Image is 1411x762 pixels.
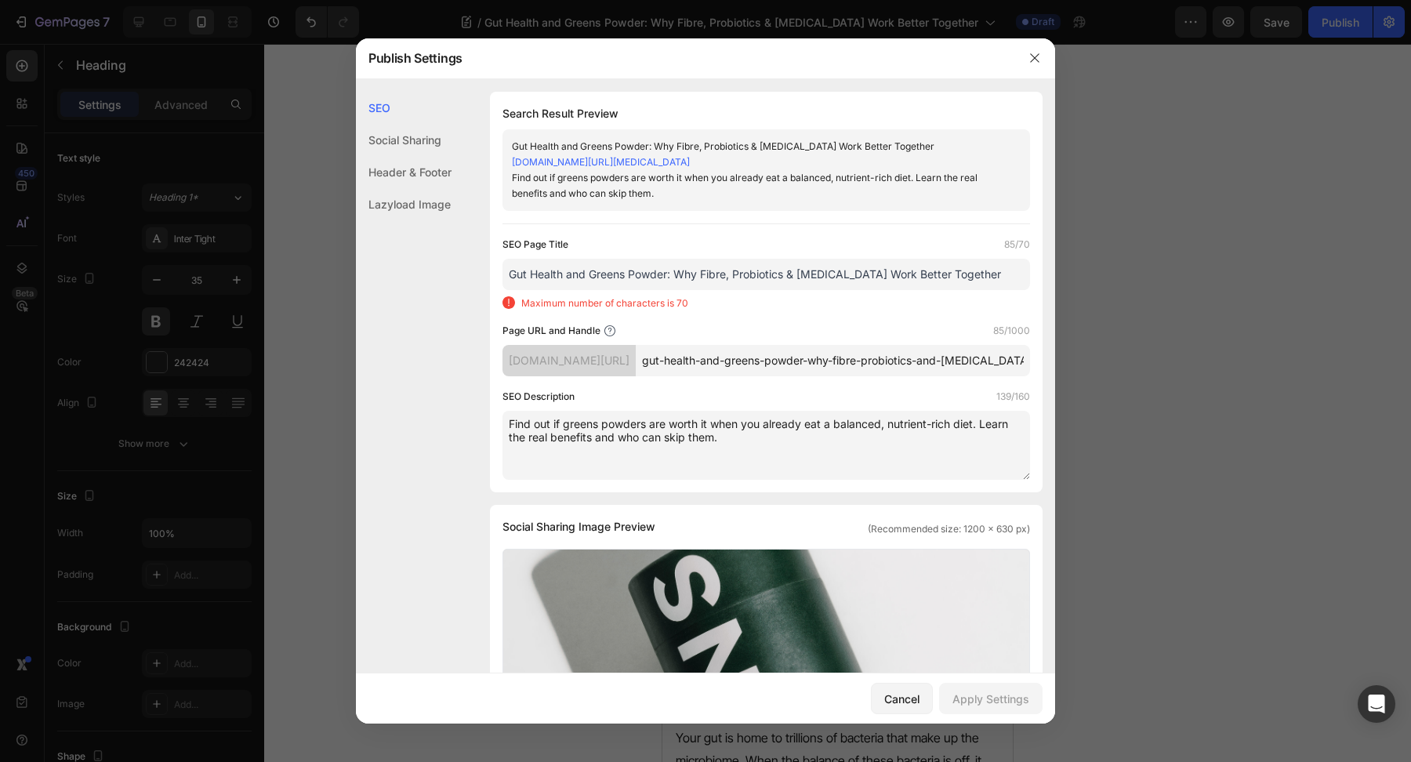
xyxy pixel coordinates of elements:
[512,139,995,154] div: Gut Health and Greens Powder: Why Fibre, Probiotics & [MEDICAL_DATA] Work Better Together
[356,92,452,124] div: SEO
[356,156,452,188] div: Header & Footer
[636,345,1030,376] input: Handle
[996,389,1030,405] label: 139/160
[12,95,339,277] h1: Rich Text Editor. Editing area: main
[356,188,452,220] div: Lazyload Image
[107,8,174,24] span: Mobile ( 447 px)
[502,389,575,405] label: SEO Description
[502,104,1030,123] h1: Search Result Preview
[952,691,1029,707] div: Apply Settings
[356,38,1014,78] div: Publish Settings
[33,285,211,305] p: Fact-Checked By a Nutritionist MD
[13,473,296,511] strong: fiber, probiotics, and [MEDICAL_DATA]
[521,296,688,310] p: Maximum number of characters is 70
[356,124,452,156] div: Social Sharing
[204,450,297,466] strong: greens powders
[1358,685,1395,723] div: Open Intercom Messenger
[884,691,920,707] div: Cancel
[502,259,1030,290] input: Title
[1004,237,1030,252] label: 85/70
[502,517,655,536] span: Social Sharing Image Preview
[993,323,1030,339] label: 85/1000
[502,323,600,339] label: Page URL and Handle
[939,683,1043,714] button: Apply Settings
[868,522,1030,536] span: (Recommended size: 1200 x 630 px)
[512,156,690,168] a: [DOMAIN_NAME][URL][MEDICAL_DATA]
[871,683,933,714] button: Cancel
[13,357,337,515] p: Gut health is one of the most important parts of your overall wellbeing. A healthy gut doesn’t ju...
[74,312,107,325] span: [DATE]
[13,309,107,328] p: Published on
[13,537,337,604] p: In this post, we’ll break down what each of these does, why they work better together, and how to...
[502,345,636,376] div: [DOMAIN_NAME][URL]
[12,632,339,665] h2: Why Gut Health Matters
[512,170,995,201] div: Find out if greens powders are worth it when you already eat a balanced, nutrient-rich diet. Lear...
[13,96,337,275] p: Gut Health and Greens Powder: Why Fibre, Probiotics & [MEDICAL_DATA] Work Better Together
[502,237,568,252] label: SEO Page Title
